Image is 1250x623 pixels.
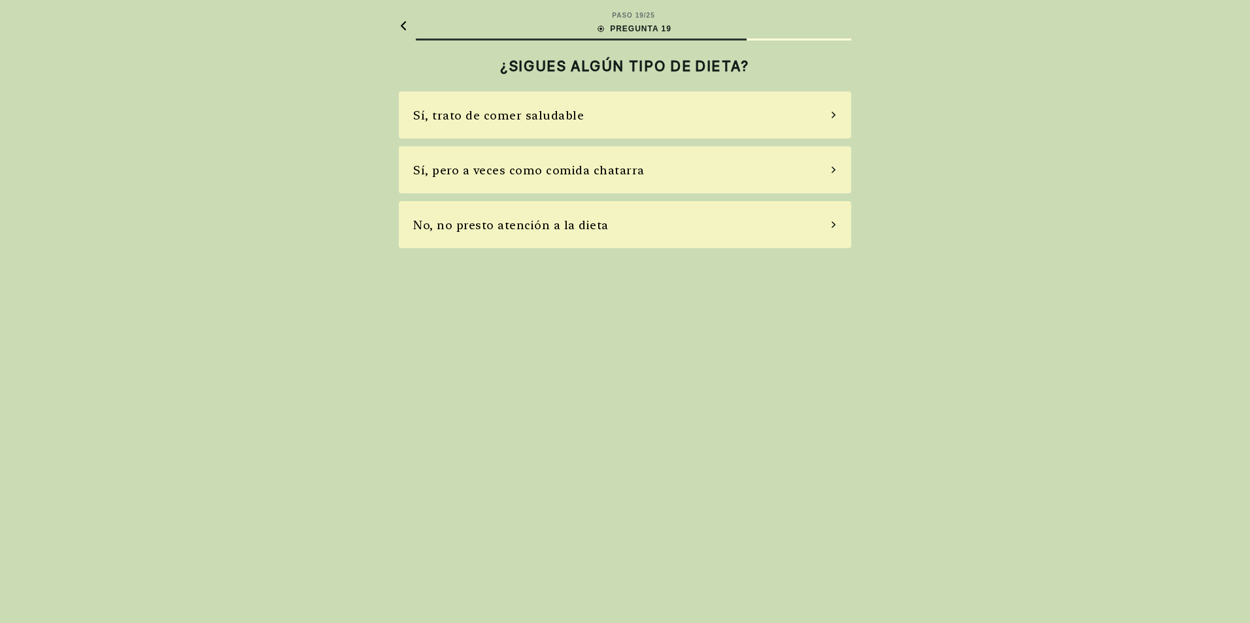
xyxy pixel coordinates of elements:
[413,161,645,179] div: Sí, pero a veces como comida chatarra
[399,57,851,74] h2: ¿SIGUES ALGÚN TIPO DE DIETA?
[596,23,671,35] div: PREGUNTA 19
[612,10,654,20] div: PASO 19 / 25
[413,216,609,234] div: No, no presto atención a la dieta
[413,106,584,124] div: Sí, trato de comer saludable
